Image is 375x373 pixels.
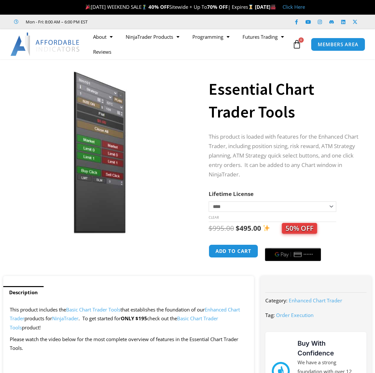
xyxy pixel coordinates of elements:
img: Essential Chart Trader Tools | Affordable Indicators – NinjaTrader [5,71,194,234]
span: MEMBERS AREA [318,42,358,47]
strong: 40% OFF [148,4,169,10]
a: Reviews [87,44,118,59]
span: Category: [265,297,287,304]
h3: Buy With Confidence [298,338,360,358]
a: Futures Trading [236,29,290,44]
strong: 70% OFF [207,4,228,10]
span: Mon - Fri: 8:00 AM – 6:00 PM EST [24,18,88,26]
img: ✨ [263,225,270,231]
h1: Essential Chart Trader Tools [209,78,359,123]
img: ⌛ [248,5,253,9]
span: [DATE] WEEKEND SALE Sitewide + Up To | Expires [84,4,255,10]
a: Basic Chart Trader Tools [66,306,120,313]
span: $ [209,224,213,233]
span: Tag: [265,312,275,318]
a: Order Execution [276,312,313,318]
a: Click Here [283,4,305,10]
a: NinjaTrader [52,315,78,322]
a: NinjaTrader Products [119,29,186,44]
a: About [87,29,119,44]
strong: ONLY $195 [121,315,147,322]
a: Clear options [209,215,219,220]
p: Please watch the video below for the most complete overview of features in the Essential Chart Tr... [10,335,247,353]
a: 0 [283,35,311,54]
a: Programming [186,29,236,44]
p: This product includes the that establishes the foundation of our products for . To get started for [10,305,247,333]
span: 0 [299,37,304,43]
iframe: Customer reviews powered by Trustpilot [97,19,194,25]
nav: Menu [87,29,291,59]
img: 🏌️‍♂️ [142,5,147,9]
span: 50% OFF [282,223,317,234]
bdi: 495.00 [236,224,261,233]
bdi: 995.00 [209,224,234,233]
img: 🎉 [86,5,90,9]
a: Description [3,286,44,299]
p: This product is loaded with features for the Enhanced Chart Trader, including position sizing, ri... [209,132,359,179]
img: LogoAI | Affordable Indicators – NinjaTrader [10,33,80,56]
button: Add to cart [209,244,258,258]
text: •••••• [303,252,313,257]
a: Enhanced Chart Trader [289,297,342,304]
strong: [DATE] [255,4,276,10]
img: 🏭 [271,5,276,9]
a: MEMBERS AREA [311,38,365,51]
button: Buy with GPay [265,248,321,261]
label: Lifetime License [209,190,254,198]
span: $ [236,224,240,233]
